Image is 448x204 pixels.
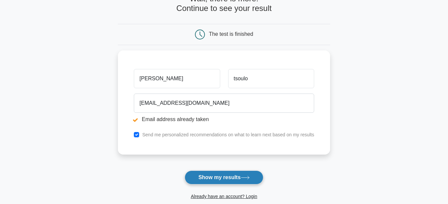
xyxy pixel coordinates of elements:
[142,132,314,137] label: Send me personalized recommendations on what to learn next based on my results
[228,69,314,88] input: Last name
[134,94,314,113] input: Email
[134,69,220,88] input: First name
[209,31,253,37] div: The test is finished
[134,115,314,123] li: Email address already taken
[191,194,257,199] a: Already have an account? Login
[185,170,263,184] button: Show my results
